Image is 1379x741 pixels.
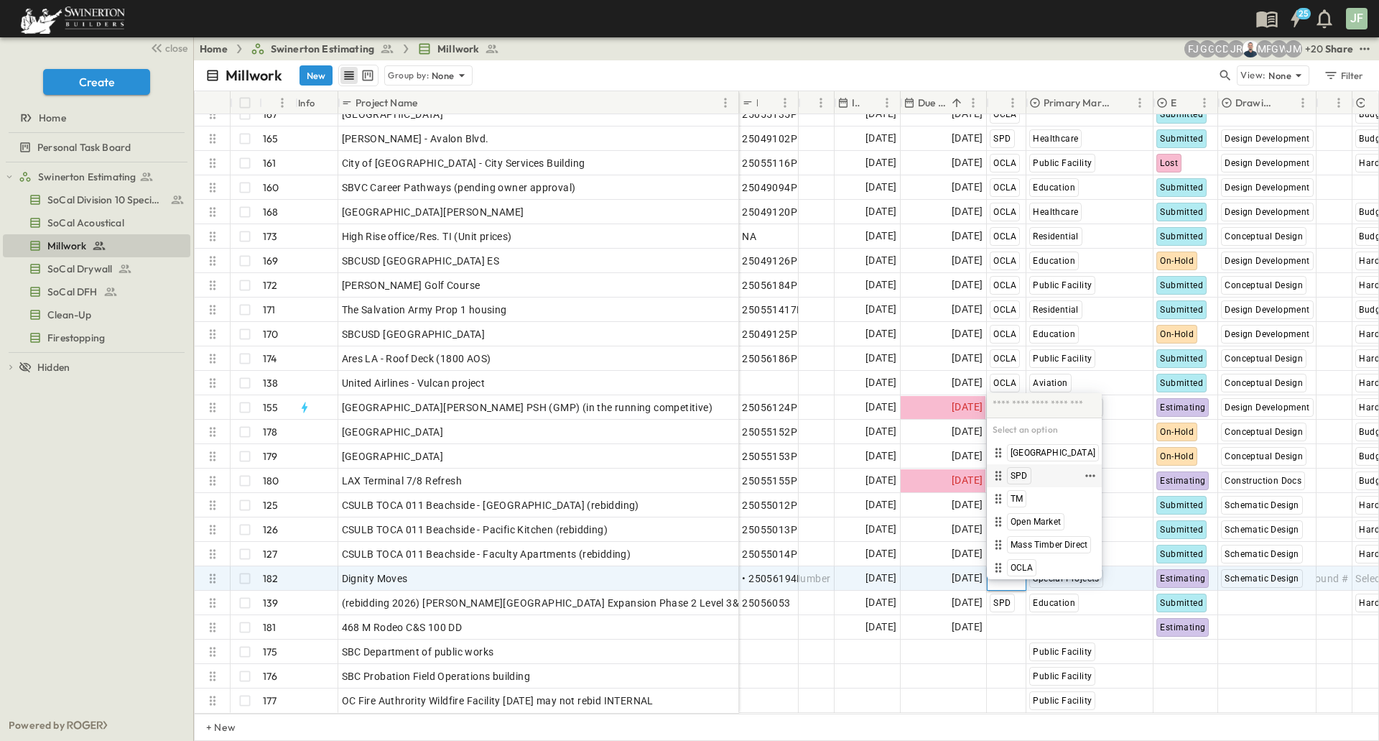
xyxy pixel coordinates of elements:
div: Gerrad Gerber (gerrad.gerber@swinerton.com) [1199,40,1216,57]
button: Sort [804,95,820,111]
p: None [432,68,455,83]
span: 25049094P [742,180,797,195]
p: 170 [263,327,279,341]
div: Open Market [990,513,1099,530]
span: Residential [1033,305,1078,315]
div: table view [338,65,379,86]
span: 25055153P [742,449,797,464]
p: 138 [263,376,279,390]
span: [GEOGRAPHIC_DATA] [1011,447,1095,459]
span: [DATE] [865,448,896,464]
span: SBCUSD [GEOGRAPHIC_DATA] [342,327,486,341]
span: Personal Task Board [37,140,131,155]
span: OCLA [993,231,1016,241]
button: Menu [1004,94,1021,111]
p: 126 [263,523,279,537]
span: Swinerton Estimating [38,170,136,184]
div: Info [295,91,338,114]
a: Millwork [417,42,499,56]
span: Healthcare [1033,207,1078,217]
span: OCLA [1011,562,1033,574]
p: 172 [263,278,278,293]
span: Submitted [1160,109,1203,119]
span: Education [1033,256,1075,266]
button: 25 [1281,6,1310,32]
div: Madison Pagdilao (madison.pagdilao@swinerton.com) [1256,40,1273,57]
div: Francisco J. Sanchez (frsanchez@swinerton.com) [1184,40,1202,57]
h6: 25 [1299,8,1309,19]
span: United Airlines - Vulcan project [342,376,486,390]
h6: Select an option [987,418,1102,441]
span: [DATE] [952,301,983,318]
span: [DATE] [952,277,983,293]
span: Submitted [1160,378,1203,388]
p: 179 [263,449,278,464]
span: Public Facility [1033,354,1092,364]
span: Submitted [1160,183,1203,193]
span: [DATE] [865,252,896,269]
span: [GEOGRAPHIC_DATA] [342,425,444,439]
p: 168 [263,205,279,219]
span: [GEOGRAPHIC_DATA][PERSON_NAME] PSH (GMP) (in the running competitive) [342,400,713,415]
span: 25056184P [742,278,797,293]
span: NA [742,229,756,244]
span: [DATE] [952,130,983,147]
span: [DATE] [865,277,896,293]
span: [DATE] [865,155,896,171]
p: Group by: [388,68,429,83]
a: SoCal Acoustical [3,213,187,233]
span: OCLA [993,378,1016,388]
span: [DATE] [865,546,896,562]
div: # [259,91,295,114]
span: SBCUSD [GEOGRAPHIC_DATA] ES [342,254,500,268]
span: Schematic Design [1225,549,1299,559]
span: [DATE] [865,203,896,220]
p: 127 [263,547,278,561]
button: kanban view [358,67,376,84]
a: Home [3,108,187,128]
span: The Salvation Army Prop 1 housing [342,303,507,317]
span: Special Projects [1033,574,1099,584]
span: [DATE] [952,106,983,122]
span: [DATE] [865,399,896,415]
p: 174 [263,351,277,366]
span: 25055014P [742,547,797,561]
span: Design Development [1225,402,1309,413]
span: 25055013P [742,523,797,537]
p: 160 [263,180,279,195]
span: Estimating [1160,574,1205,584]
p: P-Code [756,96,758,110]
button: Filter [1318,65,1368,86]
p: 139 [263,596,279,610]
span: Submitted [1160,134,1203,144]
div: SoCal Drywalltest [3,257,190,280]
button: Menu [1294,94,1311,111]
p: 171 [263,303,276,317]
button: Sort [420,95,436,111]
button: Sort [265,95,281,111]
span: [DATE] [952,594,983,611]
button: row view [340,67,358,84]
span: CSULB TOCA 011 Beachside - [GEOGRAPHIC_DATA] (rebidding) [342,498,639,512]
p: 178 [263,425,278,439]
button: Menu [1330,94,1347,111]
button: Sort [1180,95,1196,111]
span: SoCal Drywall [47,262,112,276]
span: OCLA [993,305,1016,315]
span: Design Development [1225,256,1309,266]
span: • 25056194P [742,571,803,586]
div: SPD [990,467,1082,484]
div: Jonathan M. Hansen (johansen@swinerton.com) [1285,40,1302,57]
p: Drawing Status [1235,96,1276,110]
span: Conceptual Design [1225,354,1303,364]
p: Due Date [918,96,946,110]
span: Education [1033,183,1075,193]
button: Sort [993,95,1008,111]
span: Public Facility [1033,280,1092,290]
button: Menu [965,94,982,111]
span: [DATE] [865,130,896,147]
span: 25055152P [742,425,797,439]
span: Design Development [1225,329,1309,339]
div: Joshua Russell (joshua.russell@swinerton.com) [1227,40,1245,57]
div: Firestoppingtest [3,326,190,349]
